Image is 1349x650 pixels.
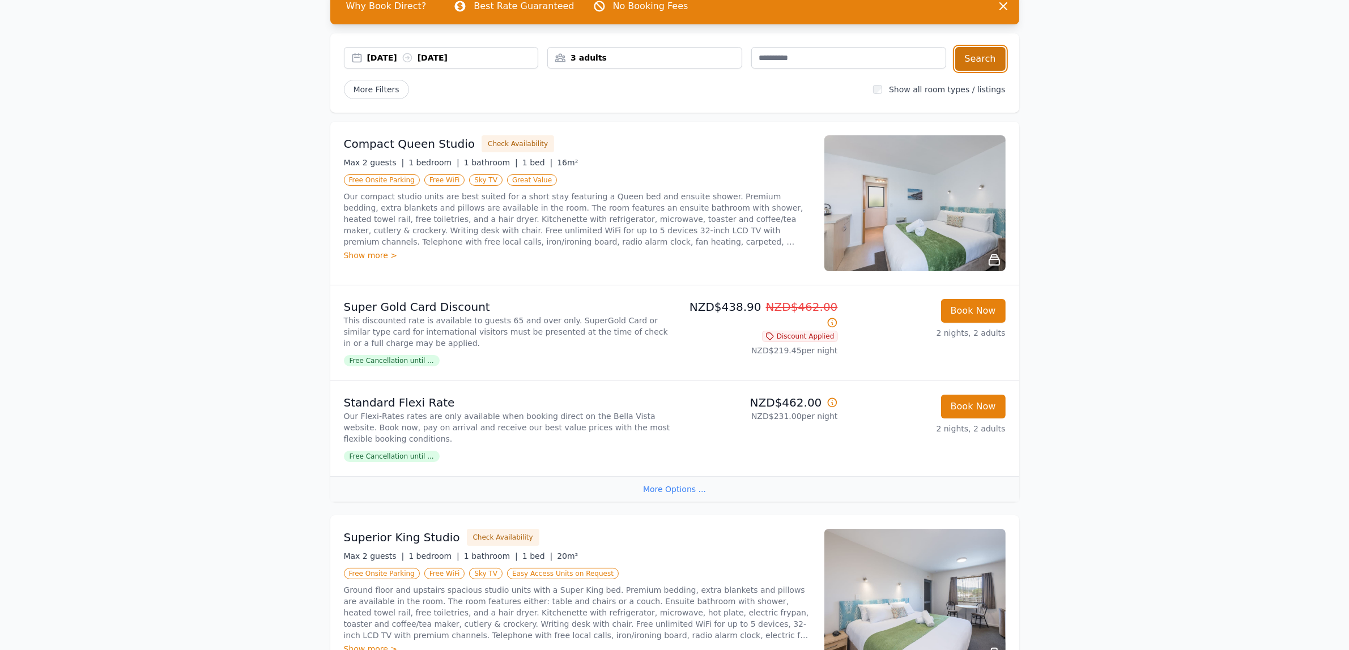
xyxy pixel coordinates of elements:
p: This discounted rate is available to guests 65 and over only. SuperGold Card or similar type card... [344,315,670,349]
span: Sky TV [469,568,503,579]
div: [DATE] [DATE] [367,52,538,63]
p: NZD$438.90 [679,299,838,331]
span: Free Onsite Parking [344,568,420,579]
span: Max 2 guests | [344,158,405,167]
span: Free Cancellation until ... [344,451,440,462]
span: NZD$462.00 [766,300,838,314]
span: Sky TV [469,174,503,186]
button: Book Now [941,395,1006,418]
button: Search [955,47,1006,71]
button: Check Availability [482,135,554,152]
span: Discount Applied [762,331,838,342]
span: Easy Access Units on Request [507,568,619,579]
p: NZD$219.45 per night [679,345,838,356]
span: Free WiFi [424,568,465,579]
p: Super Gold Card Discount [344,299,670,315]
span: 1 bathroom | [464,158,518,167]
p: NZD$462.00 [679,395,838,410]
p: Our compact studio units are best suited for a short stay featuring a Queen bed and ensuite showe... [344,191,811,247]
button: Check Availability [467,529,539,546]
p: Ground floor and upstairs spacious studio units with a Super King bed. Premium bedding, extra bla... [344,584,811,641]
div: More Options ... [330,476,1019,502]
p: Our Flexi-Rates rates are only available when booking direct on the Bella Vista website. Book now... [344,410,670,444]
span: Free Onsite Parking [344,174,420,186]
button: Book Now [941,299,1006,323]
p: Standard Flexi Rate [344,395,670,410]
p: 2 nights, 2 adults [847,423,1006,434]
span: Free WiFi [424,174,465,186]
span: 1 bed | [522,158,552,167]
span: 1 bedroom | [408,551,459,561]
span: More Filters [344,80,409,99]
span: Great Value [507,174,557,186]
span: 16m² [557,158,578,167]
div: Show more > [344,250,811,261]
span: Free Cancellation until ... [344,355,440,366]
div: 3 adults [548,52,742,63]
h3: Superior King Studio [344,529,460,545]
span: Max 2 guests | [344,551,405,561]
span: 1 bathroom | [464,551,518,561]
span: 1 bed | [522,551,552,561]
label: Show all room types / listings [889,85,1005,94]
p: NZD$231.00 per night [679,410,838,422]
p: 2 nights, 2 adults [847,327,1006,339]
span: 1 bedroom | [408,158,459,167]
span: 20m² [557,551,578,561]
h3: Compact Queen Studio [344,136,475,152]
